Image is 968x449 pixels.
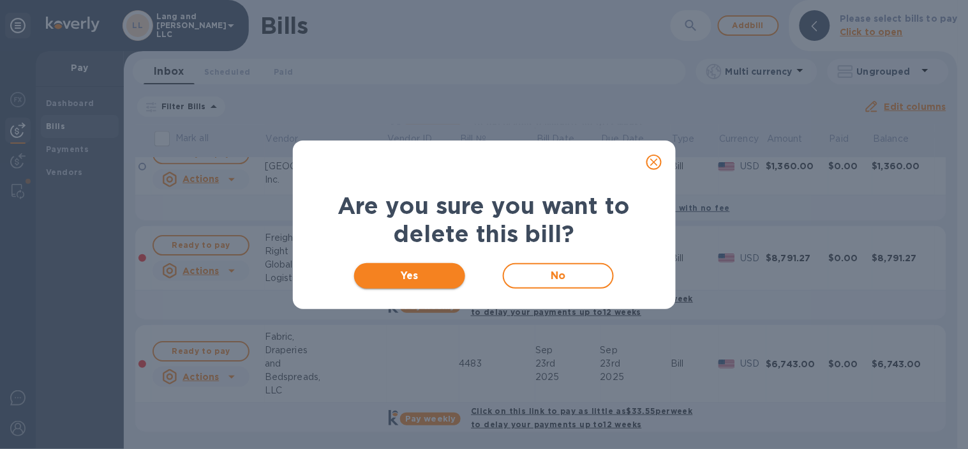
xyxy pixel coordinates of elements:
span: Yes [364,268,456,284]
b: Are you sure you want to delete this bill? [338,192,630,248]
button: close [639,147,669,178]
span: No [514,268,603,284]
button: No [503,263,614,289]
button: Yes [354,263,466,289]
